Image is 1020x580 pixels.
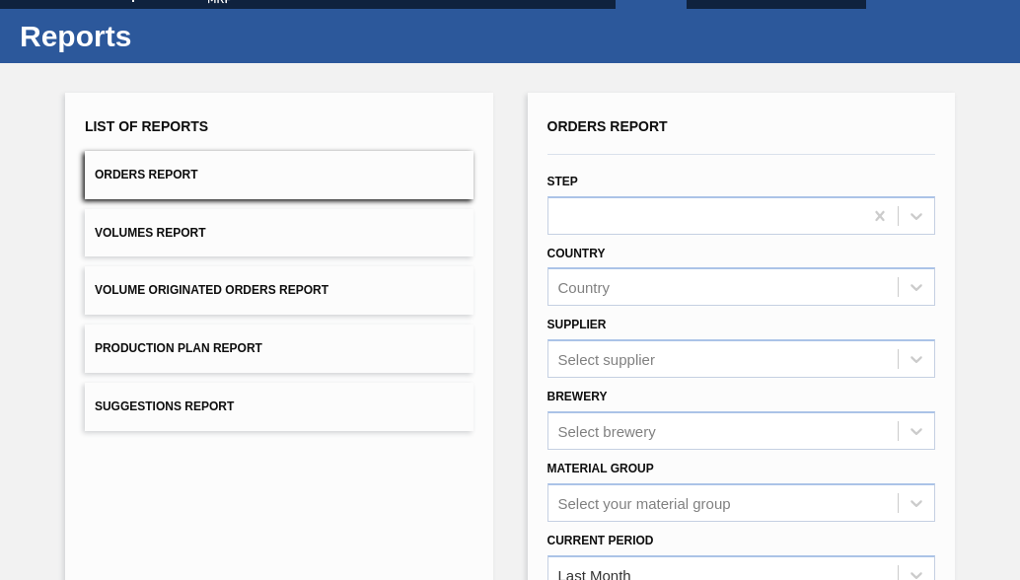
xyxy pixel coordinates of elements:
[547,247,606,260] label: Country
[95,283,328,297] span: Volume Originated Orders Report
[547,462,654,475] label: Material Group
[558,279,611,296] div: Country
[85,118,208,134] span: List of Reports
[558,351,655,368] div: Select supplier
[20,25,370,47] h1: Reports
[558,422,656,439] div: Select brewery
[547,318,607,331] label: Supplier
[95,341,262,355] span: Production Plan Report
[85,325,474,373] button: Production Plan Report
[85,151,474,199] button: Orders Report
[547,118,668,134] span: Orders Report
[85,266,474,315] button: Volume Originated Orders Report
[547,534,654,547] label: Current Period
[85,383,474,431] button: Suggestions Report
[547,175,578,188] label: Step
[95,399,234,413] span: Suggestions Report
[558,494,731,511] div: Select your material group
[95,168,198,181] span: Orders Report
[85,209,474,257] button: Volumes Report
[547,390,608,403] label: Brewery
[95,226,206,240] span: Volumes Report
